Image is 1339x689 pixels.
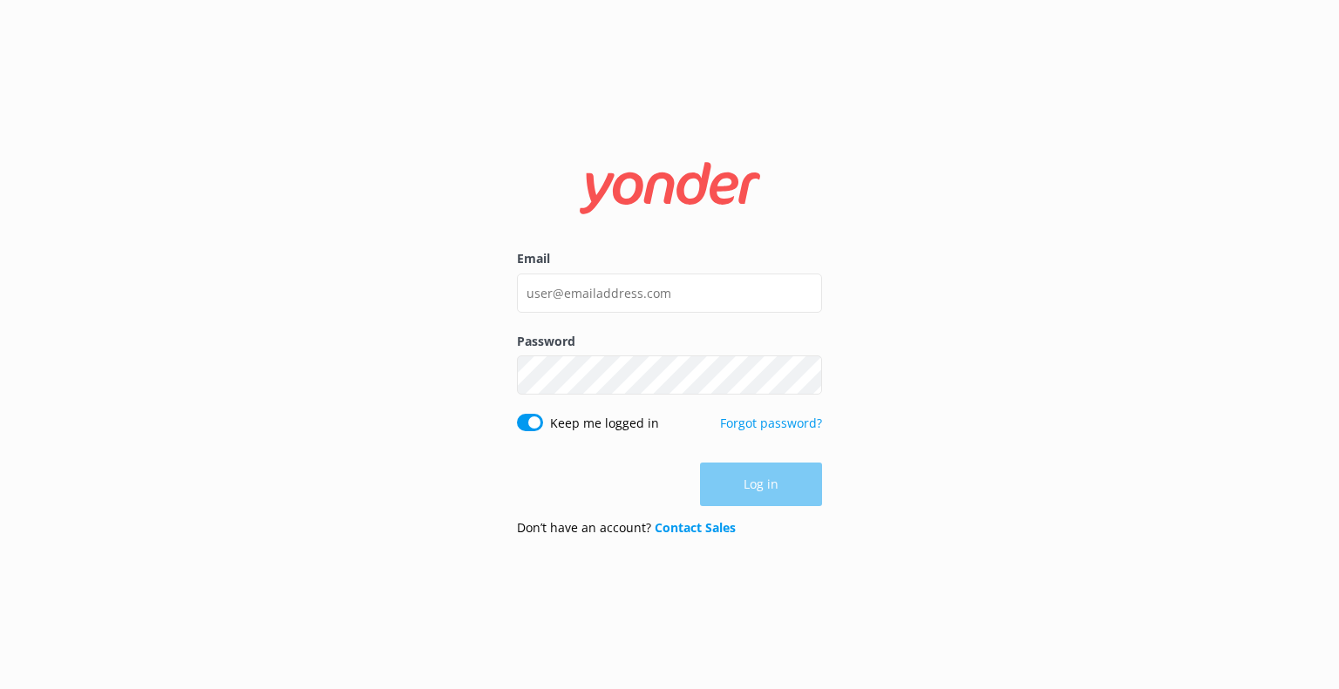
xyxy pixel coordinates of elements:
input: user@emailaddress.com [517,274,822,313]
p: Don’t have an account? [517,518,736,537]
button: Show password [787,358,822,393]
label: Email [517,249,822,268]
a: Forgot password? [720,415,822,431]
label: Keep me logged in [550,414,659,433]
label: Password [517,332,822,351]
a: Contact Sales [655,519,736,536]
